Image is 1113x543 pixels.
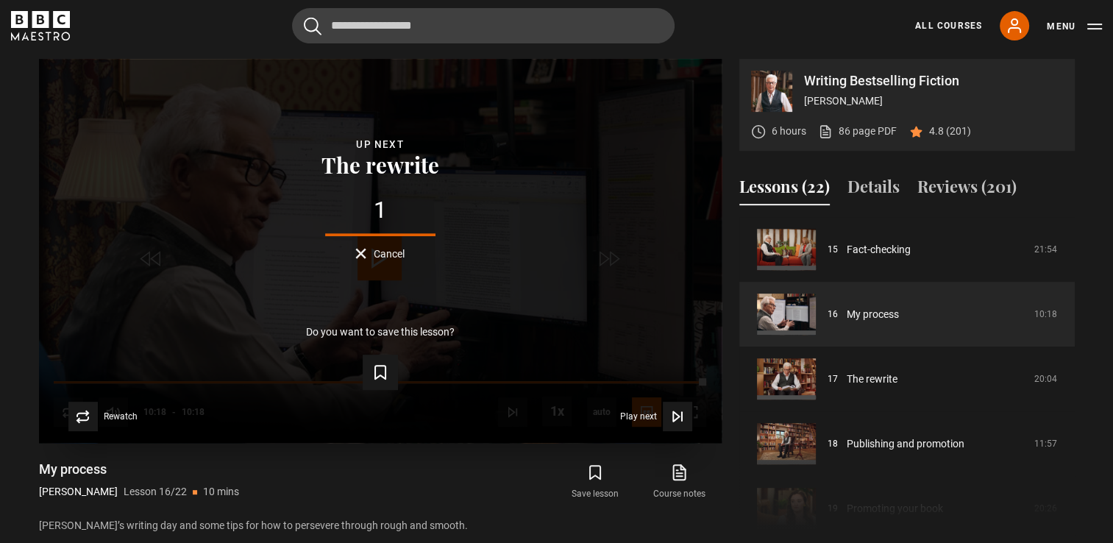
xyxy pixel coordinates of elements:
a: Fact-checking [847,242,911,258]
p: Lesson 16/22 [124,484,187,500]
p: [PERSON_NAME] [39,484,118,500]
p: [PERSON_NAME]’s writing day and some tips for how to persevere through rough and smooth. [39,518,722,533]
button: Cancel [355,248,405,259]
button: Reviews (201) [917,174,1017,205]
button: Save lesson [553,461,637,503]
a: Course notes [637,461,721,503]
a: My process [847,307,899,322]
div: 1 [63,199,698,222]
svg: BBC Maestro [11,11,70,40]
button: Rewatch [68,402,138,431]
div: Up next [63,136,698,153]
p: 4.8 (201) [929,124,971,139]
a: Publishing and promotion [847,436,964,452]
a: 86 page PDF [818,124,897,139]
a: All Courses [915,19,982,32]
button: Lessons (22) [739,174,830,205]
span: Play next [620,412,657,421]
button: Submit the search query [304,17,321,35]
span: Cancel [374,249,405,259]
p: Writing Bestselling Fiction [804,74,1063,88]
span: Rewatch [104,412,138,421]
button: The rewrite [317,153,444,176]
input: Search [292,8,675,43]
h1: My process [39,461,239,478]
video-js: Video Player [39,59,722,443]
p: Do you want to save this lesson? [306,327,455,337]
p: [PERSON_NAME] [804,93,1063,109]
p: 10 mins [203,484,239,500]
button: Details [847,174,900,205]
button: Play next [620,402,692,431]
a: The rewrite [847,372,897,387]
button: Toggle navigation [1047,19,1102,34]
p: 6 hours [772,124,806,139]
